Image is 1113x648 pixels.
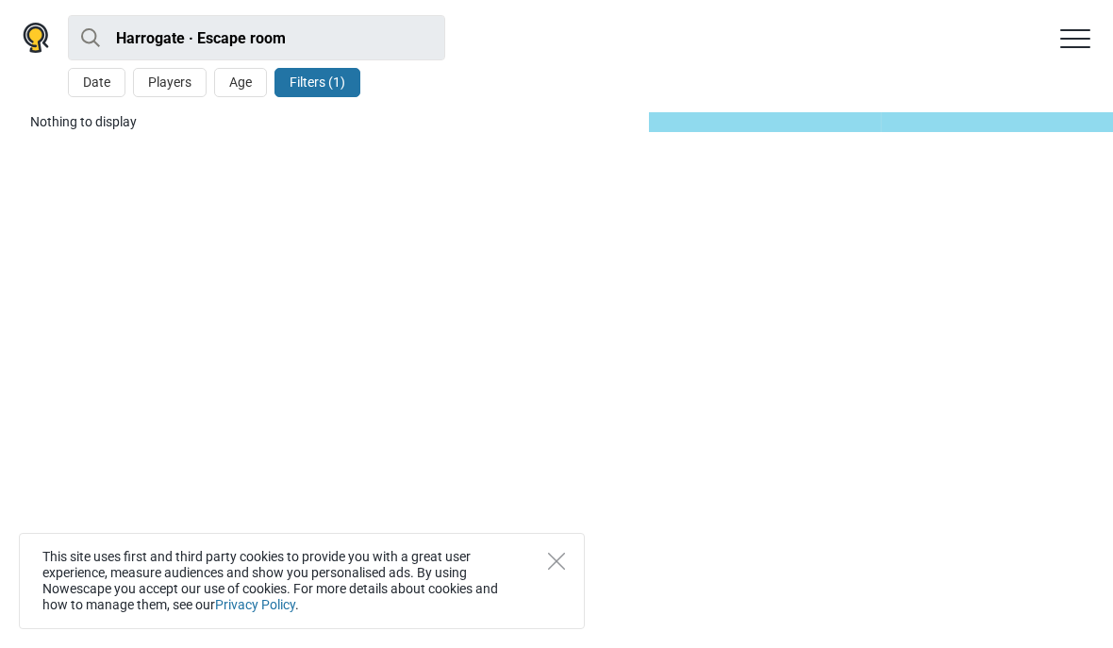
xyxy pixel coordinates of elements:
[68,68,125,97] button: Date
[30,112,634,132] div: Nothing to display
[19,533,585,629] div: This site uses first and third party cookies to provide you with a great user experience, measure...
[215,597,295,612] a: Privacy Policy
[133,68,207,97] button: Players
[548,553,565,570] button: Close
[214,68,267,97] button: Age
[68,15,445,60] input: try “London”
[23,23,49,53] img: Nowescape logo
[274,68,360,97] button: Filters (1)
